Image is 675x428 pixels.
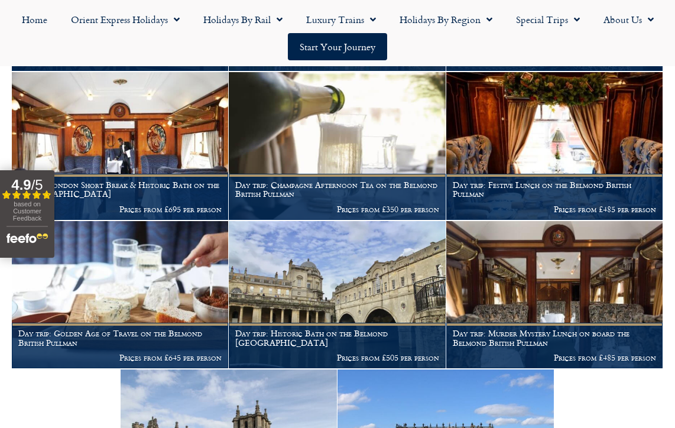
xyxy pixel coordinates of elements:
[446,72,663,220] a: Day trip: Festive Lunch on the Belmond British Pullman Prices from £485 per person
[18,329,222,348] h1: Day trip: Golden Age of Travel on the Belmond British Pullman
[453,353,656,362] p: Prices from £485 per person
[59,6,192,33] a: Orient Express Holidays
[504,6,592,33] a: Special Trips
[235,205,439,214] p: Prices from £350 per person
[229,72,446,220] a: Day trip: Champagne Afternoon Tea on the Belmond British Pullman Prices from £350 per person
[453,329,656,348] h1: Day trip: Murder Mystery Lunch on board the Belmond British Pullman
[294,6,388,33] a: Luxury Trains
[10,6,59,33] a: Home
[18,205,222,214] p: Prices from £695 per person
[453,205,656,214] p: Prices from £485 per person
[592,6,666,33] a: About Us
[235,180,439,199] h1: Day trip: Champagne Afternoon Tea on the Belmond British Pullman
[12,221,229,369] a: Day trip: Golden Age of Travel on the Belmond British Pullman Prices from £645 per person
[18,353,222,362] p: Prices from £645 per person
[235,353,439,362] p: Prices from £505 per person
[388,6,504,33] a: Holidays by Region
[18,180,222,199] h1: Luxury London Short Break & Historic Bath on the [GEOGRAPHIC_DATA]
[12,72,229,220] a: Luxury London Short Break & Historic Bath on the [GEOGRAPHIC_DATA] Prices from £695 per person
[453,180,656,199] h1: Day trip: Festive Lunch on the Belmond British Pullman
[192,6,294,33] a: Holidays by Rail
[288,33,387,60] a: Start your Journey
[235,329,439,348] h1: Day trip: Historic Bath on the Belmond [GEOGRAPHIC_DATA]
[229,221,446,369] a: Day trip: Historic Bath on the Belmond [GEOGRAPHIC_DATA] Prices from £505 per person
[6,6,669,60] nav: Menu
[446,221,663,369] a: Day trip: Murder Mystery Lunch on board the Belmond British Pullman Prices from £485 per person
